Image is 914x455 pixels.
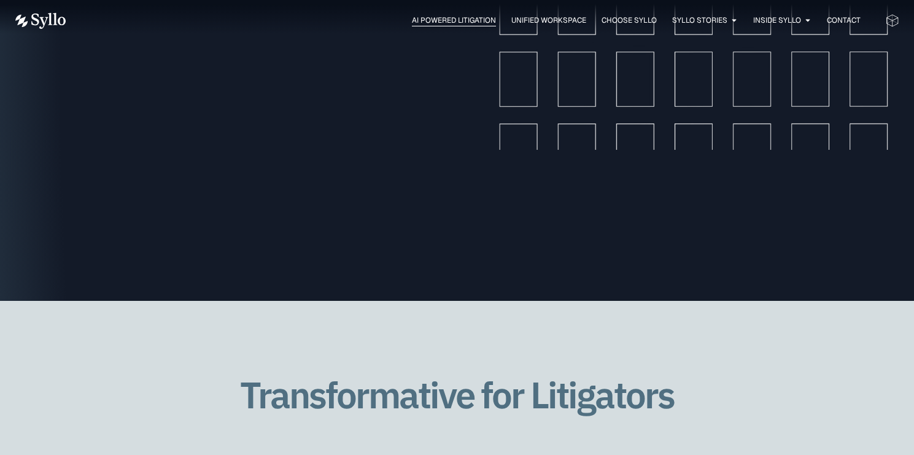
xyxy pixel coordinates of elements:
h1: Transformative for Litigators [198,375,716,415]
nav: Menu [90,15,861,26]
a: Unified Workspace [511,15,586,26]
a: AI Powered Litigation [412,15,496,26]
a: Choose Syllo [602,15,657,26]
a: Syllo Stories [672,15,727,26]
img: Vector [15,13,66,29]
a: Inside Syllo [753,15,801,26]
a: Contact [827,15,861,26]
div: Menu Toggle [90,15,861,26]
